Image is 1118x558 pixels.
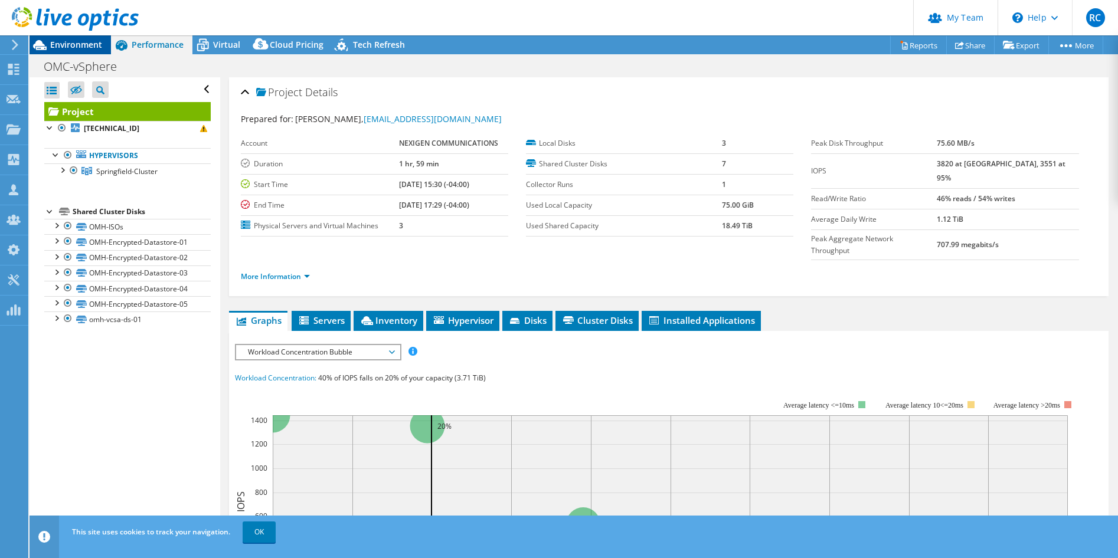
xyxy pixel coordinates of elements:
text: 1400 [251,415,267,425]
b: 46% reads / 54% writes [937,193,1015,203]
b: 18.49 TiB [722,221,753,231]
text: 600 [255,511,267,521]
span: Inventory [359,314,417,326]
label: Duration [241,158,399,170]
label: Read/Write Ratio [811,193,936,205]
a: Share [946,36,995,54]
span: Workload Concentration Bubble [242,345,394,359]
a: OMH-Encrypted-Datastore-03 [44,265,211,281]
a: Export [994,36,1049,54]
label: Start Time [241,179,399,191]
span: Springfield-Cluster [96,166,158,176]
a: OMH-ISOs [44,219,211,234]
label: Used Local Capacity [526,199,722,211]
a: Springfield-Cluster [44,163,211,179]
span: Details [305,85,338,99]
span: Graphs [235,314,282,326]
a: OMH-Encrypted-Datastore-02 [44,250,211,265]
label: Account [241,137,399,149]
b: 3 [722,138,726,148]
span: Environment [50,39,102,50]
a: OMH-Encrypted-Datastore-04 [44,281,211,296]
b: 75.00 GiB [722,200,754,210]
a: Hypervisors [44,148,211,163]
a: omh-vcsa-ds-01 [44,311,211,327]
a: Reports [890,36,947,54]
b: 707.99 megabits/s [937,239,999,250]
span: [PERSON_NAME], [295,113,502,124]
a: Project [44,102,211,121]
label: Physical Servers and Virtual Machines [241,220,399,232]
b: [DATE] 17:29 (-04:00) [399,200,469,210]
text: 1200 [251,439,267,449]
svg: \n [1012,12,1023,23]
b: 75.60 MB/s [937,138,975,148]
span: Cloud Pricing [270,39,323,50]
span: Installed Applications [648,314,755,326]
tspan: Average latency 10<=20ms [885,401,963,409]
b: 1 [722,179,726,189]
span: RC [1086,8,1105,27]
label: Used Shared Capacity [526,220,722,232]
b: NEXIGEN COMMUNICATIONS [399,138,498,148]
a: [TECHNICAL_ID] [44,121,211,136]
text: 20% [437,421,452,431]
span: Disks [508,314,547,326]
span: Tech Refresh [353,39,405,50]
span: Performance [132,39,184,50]
h1: OMC-vSphere [38,60,135,73]
span: Hypervisor [432,314,493,326]
b: 3820 at [GEOGRAPHIC_DATA], 3551 at 95% [937,159,1065,183]
text: 800 [255,487,267,497]
label: IOPS [811,165,936,177]
span: Cluster Disks [561,314,633,326]
a: OMH-Encrypted-Datastore-01 [44,234,211,250]
a: [EMAIL_ADDRESS][DOMAIN_NAME] [364,113,502,124]
span: Servers [298,314,345,326]
a: More Information [241,271,310,281]
b: [TECHNICAL_ID] [84,123,139,133]
b: [DATE] 15:30 (-04:00) [399,179,469,189]
label: Collector Runs [526,179,722,191]
label: Peak Aggregate Network Throughput [811,233,936,257]
span: 40% of IOPS falls on 20% of your capacity (3.71 TiB) [318,373,486,383]
div: Shared Cluster Disks [73,205,211,219]
b: 1.12 TiB [937,214,963,224]
label: Prepared for: [241,113,293,124]
label: End Time [241,199,399,211]
label: Peak Disk Throughput [811,137,936,149]
text: 1000 [251,463,267,473]
label: Average Daily Write [811,214,936,225]
b: 7 [722,159,726,169]
b: 1 hr, 59 min [399,159,439,169]
span: Workload Concentration: [235,373,316,383]
label: Local Disks [526,137,722,149]
a: OK [243,521,276,543]
text: Average latency >20ms [993,401,1060,409]
tspan: Average latency <=10ms [783,401,854,409]
span: Project [256,87,302,99]
a: OMH-Encrypted-Datastore-05 [44,296,211,311]
a: More [1048,36,1103,54]
span: This site uses cookies to track your navigation. [72,527,230,537]
text: IOPS [234,491,247,512]
b: 3 [399,221,403,231]
span: Virtual [213,39,240,50]
label: Shared Cluster Disks [526,158,722,170]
